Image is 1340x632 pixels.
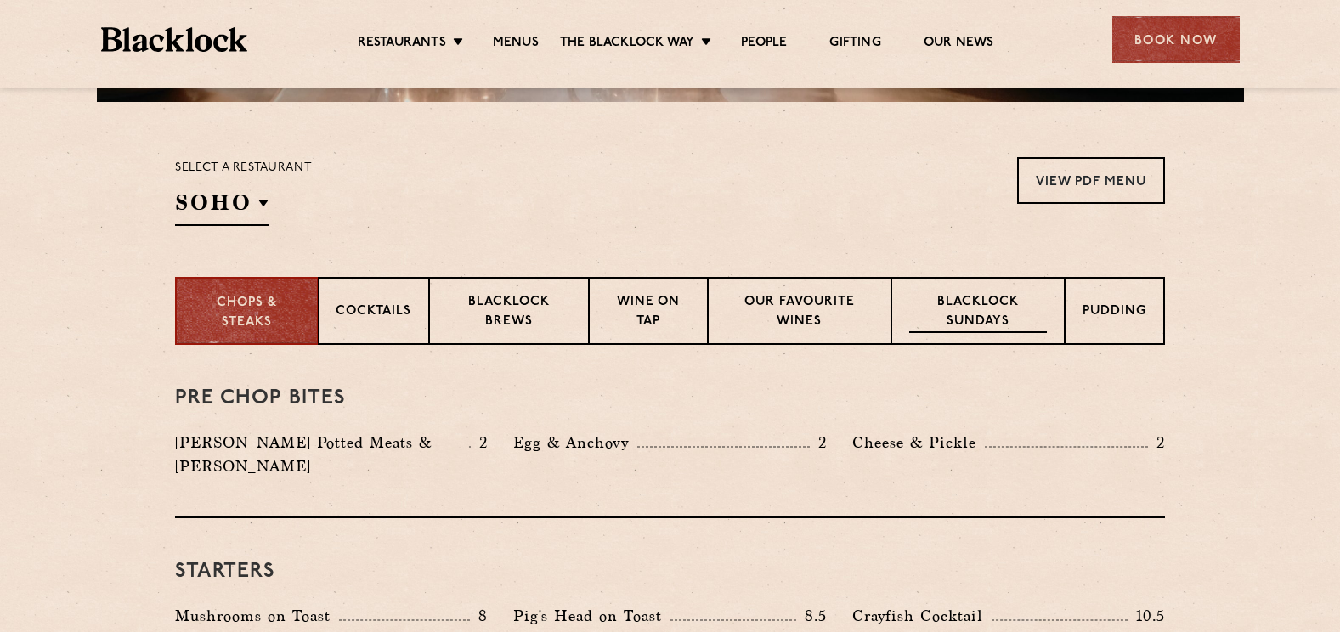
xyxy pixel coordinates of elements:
[513,604,670,628] p: Pig's Head on Toast
[513,431,637,454] p: Egg & Anchovy
[1112,16,1240,63] div: Book Now
[1148,432,1165,454] p: 2
[471,432,488,454] p: 2
[909,293,1047,333] p: Blacklock Sundays
[741,35,787,54] a: People
[924,35,994,54] a: Our News
[607,293,690,333] p: Wine on Tap
[796,605,827,627] p: 8.5
[175,604,339,628] p: Mushrooms on Toast
[560,35,694,54] a: The Blacklock Way
[175,561,1165,583] h3: Starters
[493,35,539,54] a: Menus
[175,157,312,179] p: Select a restaurant
[175,188,269,226] h2: SOHO
[336,302,411,324] p: Cocktails
[175,387,1165,409] h3: Pre Chop Bites
[829,35,880,54] a: Gifting
[194,294,300,332] p: Chops & Steaks
[101,27,248,52] img: BL_Textured_Logo-footer-cropped.svg
[447,293,571,333] p: Blacklock Brews
[852,431,985,454] p: Cheese & Pickle
[726,293,873,333] p: Our favourite wines
[852,604,992,628] p: Crayfish Cocktail
[175,431,469,478] p: [PERSON_NAME] Potted Meats & [PERSON_NAME]
[470,605,488,627] p: 8
[1083,302,1146,324] p: Pudding
[1017,157,1165,204] a: View PDF Menu
[358,35,446,54] a: Restaurants
[810,432,827,454] p: 2
[1128,605,1165,627] p: 10.5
